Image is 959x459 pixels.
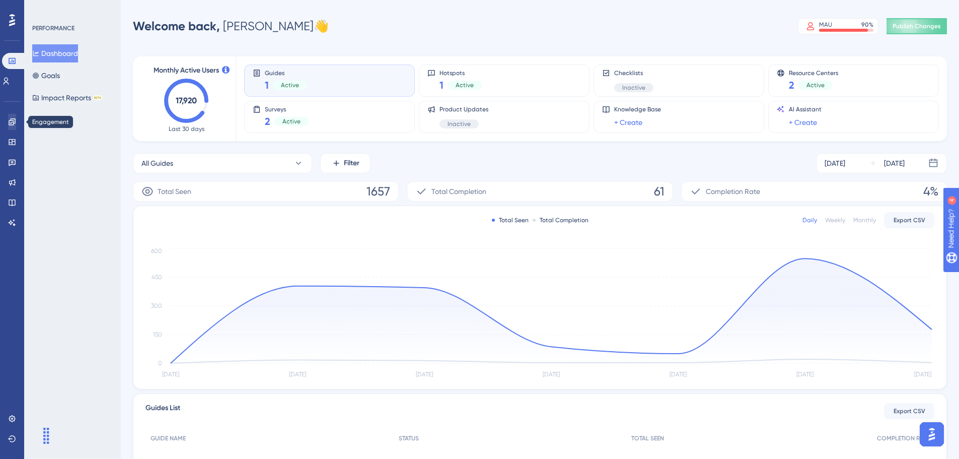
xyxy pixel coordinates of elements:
tspan: [DATE] [416,371,433,378]
span: Active [456,81,474,89]
div: 90 % [861,21,873,29]
button: Impact ReportsBETA [32,89,102,107]
button: Publish Changes [887,18,947,34]
tspan: [DATE] [162,371,179,378]
span: Inactive [448,120,471,128]
span: Resource Centers [789,69,838,76]
span: 1 [265,78,269,92]
span: Inactive [622,84,645,92]
span: STATUS [399,434,419,442]
a: + Create [614,116,642,128]
span: Guides List [145,402,180,420]
button: Goals [32,67,60,85]
div: 4 [70,5,73,13]
div: [DATE] [825,157,845,169]
span: Knowledge Base [614,105,661,113]
button: Export CSV [884,403,934,419]
div: Weekly [825,216,845,224]
span: Active [806,81,825,89]
text: 17,920 [176,96,197,105]
span: Surveys [265,105,309,112]
span: Checklists [614,69,653,77]
button: All Guides [133,153,312,173]
span: Export CSV [894,216,925,224]
tspan: [DATE] [670,371,687,378]
span: Last 30 days [169,125,204,133]
tspan: [DATE] [914,371,931,378]
span: 61 [654,183,665,200]
span: Publish Changes [893,22,941,30]
tspan: 450 [152,274,162,281]
tspan: 600 [151,247,162,254]
span: 2 [789,78,794,92]
iframe: UserGuiding AI Assistant Launcher [917,419,947,449]
span: Product Updates [439,105,488,113]
tspan: 300 [151,302,162,309]
span: COMPLETION RATE [877,434,929,442]
div: Monthly [853,216,876,224]
div: [DATE] [884,157,905,169]
span: Need Help? [24,3,63,15]
span: Total Seen [158,185,191,198]
tspan: [DATE] [543,371,560,378]
button: Dashboard [32,44,78,62]
tspan: 0 [158,360,162,367]
button: Filter [320,153,371,173]
span: Guides [265,69,307,76]
span: Monthly Active Users [154,64,219,77]
span: GUIDE NAME [151,434,186,442]
div: BETA [93,95,102,100]
span: Filter [344,157,359,169]
span: Active [282,117,301,125]
span: Completion Rate [706,185,760,198]
span: TOTAL SEEN [631,434,664,442]
span: Active [281,81,299,89]
div: Total Completion [533,216,588,224]
tspan: [DATE] [289,371,306,378]
span: Hotspots [439,69,482,76]
span: 2 [265,114,270,128]
span: Total Completion [431,185,486,198]
span: 1 [439,78,444,92]
a: + Create [789,116,817,128]
span: 4% [923,183,938,200]
span: 1657 [366,183,390,200]
span: AI Assistant [789,105,822,113]
button: Export CSV [884,212,934,228]
tspan: [DATE] [796,371,814,378]
div: PERFORMANCE [32,24,75,32]
div: [PERSON_NAME] 👋 [133,18,329,34]
tspan: 150 [153,331,162,338]
div: MAU [819,21,832,29]
div: Arrastar [38,421,54,451]
span: Welcome back, [133,19,220,33]
div: Daily [802,216,817,224]
div: Total Seen [492,216,529,224]
span: All Guides [141,157,173,169]
span: Export CSV [894,407,925,415]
